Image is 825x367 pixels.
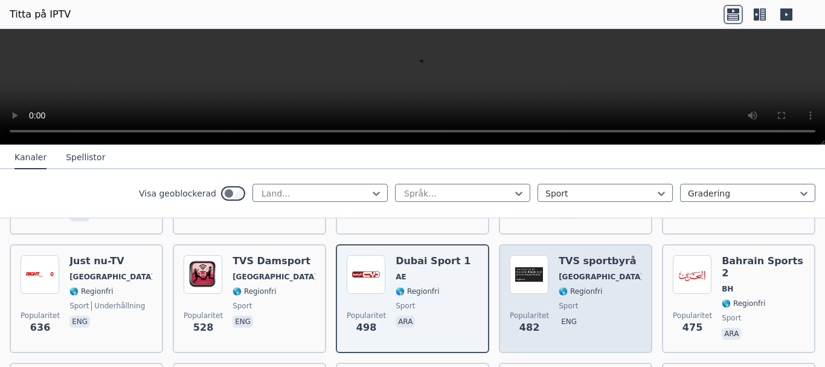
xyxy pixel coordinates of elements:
[69,255,124,267] font: Just nu-TV
[722,255,803,279] font: Bahrain Sports 2
[510,255,548,294] img: TVS Sports Bureau
[233,255,310,267] font: TVS Damsport
[233,273,318,281] font: [GEOGRAPHIC_DATA]
[69,302,89,310] font: sport
[184,311,223,320] font: Popularitet
[396,302,415,310] font: sport
[233,287,276,296] font: 🌎 Regionfri
[72,317,88,326] font: eng
[396,287,439,296] font: 🌎 Regionfri
[184,255,222,294] img: TVS Women Sports
[69,273,155,281] font: [GEOGRAPHIC_DATA]
[21,255,59,294] img: Right Now TV
[396,255,470,267] font: Dubai Sport 1
[69,287,113,296] font: 🌎 Regionfri
[21,311,60,320] font: Popularitet
[396,273,406,281] font: AE
[66,152,105,162] font: Spellistor
[14,146,47,169] button: Kanaler
[559,273,644,281] font: [GEOGRAPHIC_DATA]
[235,317,251,326] font: eng
[673,255,711,294] img: Bahrain Sports 2
[559,255,636,267] font: TVS sportbyrå
[724,330,739,338] font: ara
[561,317,577,326] font: eng
[398,317,412,326] font: ara
[722,314,741,322] font: sport
[347,255,385,294] img: Dubai Sports 1
[347,311,386,320] font: Popularitet
[722,285,733,293] font: BH
[722,299,765,308] font: 🌎 Regionfri
[233,302,252,310] font: sport
[94,302,145,310] font: underhållning
[682,322,702,333] font: 475
[559,302,578,310] font: sport
[559,287,602,296] font: 🌎 Regionfri
[14,152,47,162] font: Kanaler
[673,311,712,320] font: Popularitet
[356,322,376,333] font: 498
[519,322,539,333] font: 482
[193,322,213,333] font: 528
[510,311,549,320] font: Popularitet
[10,7,71,22] a: Titta på IPTV
[30,322,50,333] font: 636
[66,146,105,169] button: Spellistor
[139,189,216,198] font: Visa geoblockerad
[10,8,71,20] font: Titta på IPTV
